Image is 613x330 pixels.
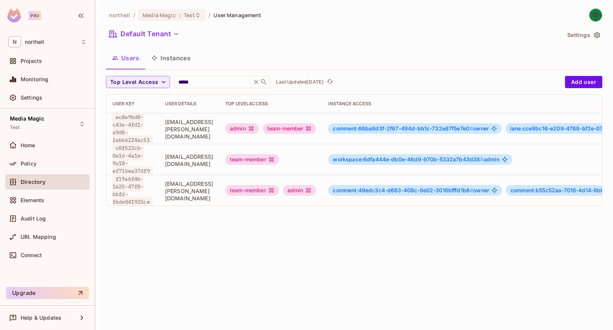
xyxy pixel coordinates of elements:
button: Add user [565,76,602,88]
button: refresh [325,77,334,87]
img: SReyMgAAAABJRU5ErkJggg== [7,8,21,23]
span: ec8e9bd0-c43e-4fd1-a9d0-2a666224ac51 [112,112,153,145]
span: Media Magic [10,116,44,122]
li: / [209,11,210,19]
span: comment:49edc3c4-d663-408c-8e02-3016bfffd1b6 [333,187,473,193]
span: [EMAIL_ADDRESS][PERSON_NAME][DOMAIN_NAME] [165,118,213,140]
div: User Key [112,101,153,107]
span: [EMAIL_ADDRESS][DOMAIN_NAME] [165,153,213,167]
span: Settings [21,95,42,101]
span: Elements [21,197,44,203]
span: admin [333,156,499,163]
span: refresh [327,78,333,86]
button: Top Level Access [106,76,170,88]
span: # [469,125,473,132]
span: N [8,36,21,47]
li: / [133,11,135,19]
span: f19a6f46-1625-47f8-bbfd-f6de041925ce [112,174,153,207]
span: owner [333,126,489,132]
span: User Management [213,11,261,19]
span: # [470,187,473,193]
div: team-member [225,185,279,196]
span: Test [184,11,195,19]
div: Pro [29,11,41,20]
span: Monitoring [21,76,49,82]
span: Policy [21,161,37,167]
span: # [480,156,483,163]
div: team-member [263,123,316,134]
span: Audit Log [21,216,46,222]
span: owner [333,187,489,193]
p: Last Updated [DATE] [276,79,324,85]
span: Click to refresh data [324,77,334,87]
img: Harsh Dhakan [589,9,602,21]
span: the active workspace [109,11,130,19]
span: c0f522cb-0a1d-4a1e-9a18-ef71bea37df9 [112,143,153,176]
span: Connect [21,252,42,258]
span: Home [21,142,35,148]
button: Settings [564,29,602,41]
span: comment:66ba8d3f-2f67-494d-bb1c-732e67f5e7e0 [333,125,473,132]
div: admin [283,185,316,196]
button: Upgrade [6,287,89,299]
button: Default Tenant [106,28,182,40]
div: admin [225,123,259,134]
span: URL Mapping [21,234,56,240]
button: Instances [145,48,197,68]
span: : [178,12,181,18]
div: User Details [165,101,213,107]
span: Test [10,124,20,130]
span: Media Magic [143,11,175,19]
span: Top Level Access [110,77,158,87]
button: Users [106,48,145,68]
span: Directory [21,179,45,185]
div: Top Level Access [225,101,316,107]
span: [EMAIL_ADDRESS][PERSON_NAME][DOMAIN_NAME] [165,180,213,202]
div: team-member [225,154,279,165]
span: Workspace: northell [25,39,44,45]
span: workspace:6dfa444e-db0e-46d9-970b-5332a7b43d38 [333,156,483,163]
span: Help & Updates [21,315,61,321]
span: Projects [21,58,42,64]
